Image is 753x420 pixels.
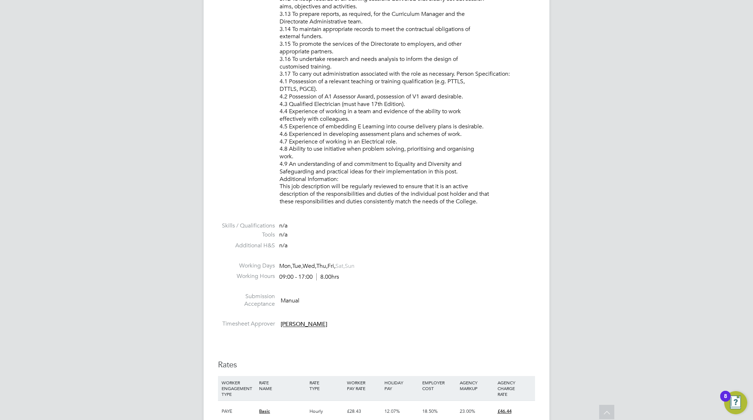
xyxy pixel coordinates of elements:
div: AGENCY CHARGE RATE [496,376,533,401]
label: Submission Acceptance [218,293,275,308]
span: 23.00% [460,408,475,414]
label: Skills / Qualifications [218,222,275,230]
label: Timesheet Approver [218,320,275,328]
h3: Rates [218,360,535,370]
label: Working Days [218,262,275,270]
span: 8.00hrs [316,273,339,280]
div: WORKER PAY RATE [345,376,383,395]
span: Sun [345,262,355,270]
span: Basic [259,408,270,414]
div: HOLIDAY PAY [383,376,420,395]
span: Mon, [279,262,292,270]
span: £46.44 [498,408,512,414]
div: 8 [724,396,727,406]
span: Manual [281,297,299,304]
span: [PERSON_NAME] [281,321,327,328]
span: n/a [279,231,288,238]
span: Tue, [292,262,303,270]
div: 09:00 - 17:00 [279,273,339,281]
span: n/a [279,242,288,249]
span: Fri, [328,262,335,270]
label: Working Hours [218,273,275,280]
div: RATE NAME [257,376,307,395]
div: EMPLOYER COST [420,376,458,395]
button: Open Resource Center, 8 new notifications [724,391,747,414]
label: Tools [218,231,275,239]
div: RATE TYPE [308,376,345,395]
div: WORKER ENGAGEMENT TYPE [220,376,257,401]
span: Sat, [335,262,345,270]
span: Wed, [303,262,316,270]
span: n/a [279,222,288,229]
span: 18.50% [422,408,438,414]
span: 12.07% [384,408,400,414]
label: Additional H&S [218,242,275,249]
span: Thu, [316,262,328,270]
div: AGENCY MARKUP [458,376,495,395]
